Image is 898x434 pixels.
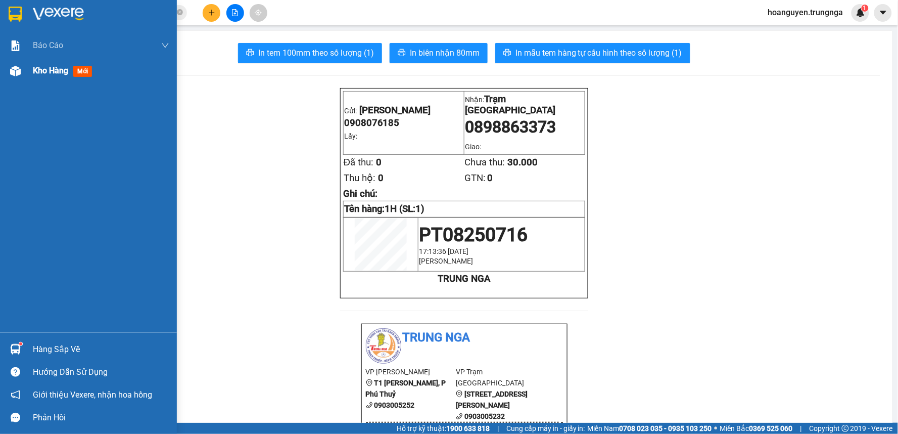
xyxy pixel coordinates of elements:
span: Trạm [GEOGRAPHIC_DATA] [465,94,555,116]
span: | [800,423,802,434]
span: down [161,41,169,50]
span: 0898863373 [465,117,556,137]
li: VP Trạm [GEOGRAPHIC_DATA] [456,366,546,388]
span: Cung cấp máy in - giấy in: [506,423,585,434]
img: icon-new-feature [856,8,865,17]
span: file-add [231,9,239,16]
span: Ghi chú: [343,188,377,199]
span: 0908076185 [344,117,400,128]
span: Lấy: [344,132,357,140]
li: VP [PERSON_NAME] [5,43,70,54]
img: warehouse-icon [10,344,21,355]
li: Trung Nga [5,5,147,24]
span: Kho hàng [33,66,68,75]
span: 1H (SL: [385,203,425,214]
span: Chưa thu: [464,157,505,168]
span: 0 [376,157,382,168]
p: Gửi: [344,105,463,116]
button: aim [250,4,267,22]
span: [PERSON_NAME] [419,257,473,265]
span: phone [456,413,463,420]
span: caret-down [879,8,888,17]
b: [STREET_ADDRESS][PERSON_NAME] [456,390,528,409]
button: printerIn mẫu tem hàng tự cấu hình theo số lượng (1) [495,43,690,63]
strong: 0369 525 060 [749,424,793,432]
b: 0903005252 [374,401,415,409]
span: plus [208,9,215,16]
span: In tem 100mm theo số lượng (1) [258,47,374,59]
strong: Tên hàng: [344,203,425,214]
span: environment [456,390,463,398]
li: VP [PERSON_NAME] [366,366,456,377]
span: close-circle [177,9,183,15]
strong: 1900 633 818 [446,424,490,432]
img: logo.jpg [5,5,40,40]
span: PT08250716 [419,224,528,246]
span: Giao: [465,143,481,151]
span: 1) [416,203,425,214]
span: | [497,423,499,434]
p: Nhận: [465,94,584,116]
span: ⚪️ [715,426,718,430]
span: mới [73,66,92,77]
span: copyright [842,425,849,432]
span: Miền Bắc [720,423,793,434]
img: logo-vxr [9,7,22,22]
button: caret-down [874,4,892,22]
span: phone [366,402,373,409]
span: question-circle [11,367,20,377]
div: Hàng sắp về [33,342,169,357]
sup: 1 [862,5,869,12]
span: Đã thu: [344,157,373,168]
span: printer [398,49,406,58]
span: 0 [487,172,493,184]
span: 0 [378,172,384,184]
button: printerIn biên nhận 80mm [390,43,488,63]
span: Hỗ trợ kỹ thuật: [397,423,490,434]
sup: 1 [19,342,22,345]
button: plus [203,4,220,22]
span: 17:13:36 [DATE] [419,247,468,255]
span: [PERSON_NAME] [359,105,431,116]
span: GTN: [464,172,486,184]
strong: 0708 023 035 - 0935 103 250 [620,424,712,432]
span: In mẫu tem hàng tự cấu hình theo số lượng (1) [515,47,682,59]
span: printer [246,49,254,58]
span: Miền Nam [588,423,712,434]
span: Báo cáo [33,39,63,52]
button: printerIn tem 100mm theo số lượng (1) [238,43,382,63]
b: T1 [PERSON_NAME], P Phú Thuỷ [5,56,67,86]
strong: TRUNG NGA [438,273,490,284]
span: Thu hộ: [344,172,375,184]
span: notification [11,390,20,400]
button: file-add [226,4,244,22]
span: environment [366,379,373,386]
img: warehouse-icon [10,66,21,76]
span: message [11,413,20,422]
img: solution-icon [10,40,21,51]
img: logo.jpg [366,328,401,364]
span: In biên nhận 80mm [410,47,480,59]
span: printer [503,49,511,58]
span: 30.000 [507,157,538,168]
span: Giới thiệu Vexere, nhận hoa hồng [33,388,152,401]
b: T1 [PERSON_NAME], P Phú Thuỷ [366,379,446,398]
li: VP Trạm [GEOGRAPHIC_DATA] [70,43,134,76]
div: Phản hồi [33,410,169,425]
span: hoanguyen.trungnga [760,6,852,19]
span: close-circle [177,8,183,18]
span: environment [5,56,12,63]
li: Trung Nga [366,328,563,348]
div: Hướng dẫn sử dụng [33,365,169,380]
b: 0903005232 [464,412,505,420]
span: aim [255,9,262,16]
span: 1 [863,5,867,12]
